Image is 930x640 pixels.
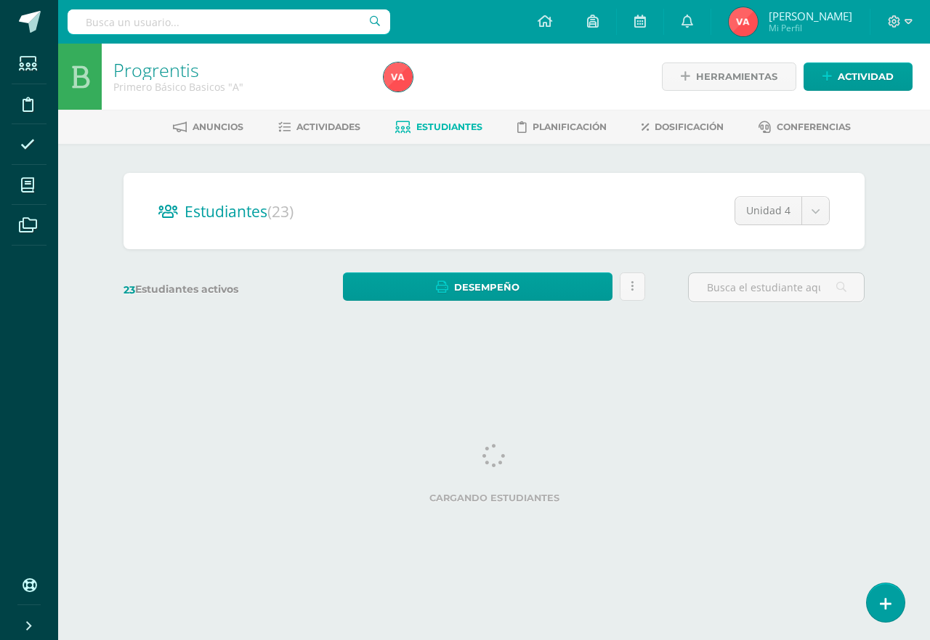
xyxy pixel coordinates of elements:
[129,493,859,503] label: Cargando estudiantes
[777,121,851,132] span: Conferencias
[384,62,413,92] img: 5ef59e455bde36dc0487bc51b4dad64e.png
[113,57,199,82] a: Progrentis
[642,116,724,139] a: Dosificación
[655,121,724,132] span: Dosificación
[517,116,607,139] a: Planificación
[533,121,607,132] span: Planificación
[759,116,851,139] a: Conferencias
[113,80,366,94] div: Primero Básico Basicos 'A'
[124,283,300,296] label: Estudiantes activos
[173,116,243,139] a: Anuncios
[416,121,482,132] span: Estudiantes
[454,274,519,301] span: Desempeño
[689,273,864,301] input: Busca el estudiante aquí...
[124,283,135,296] span: 23
[746,197,790,224] span: Unidad 4
[267,201,294,222] span: (23)
[735,197,829,224] a: Unidad 4
[769,22,852,34] span: Mi Perfil
[68,9,390,34] input: Busca un usuario...
[296,121,360,132] span: Actividades
[729,7,758,36] img: 5ef59e455bde36dc0487bc51b4dad64e.png
[838,63,894,90] span: Actividad
[804,62,913,91] a: Actividad
[185,201,294,222] span: Estudiantes
[343,272,612,301] a: Desempeño
[662,62,796,91] a: Herramientas
[769,9,852,23] span: [PERSON_NAME]
[113,60,366,80] h1: Progrentis
[278,116,360,139] a: Actividades
[696,63,777,90] span: Herramientas
[395,116,482,139] a: Estudiantes
[193,121,243,132] span: Anuncios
